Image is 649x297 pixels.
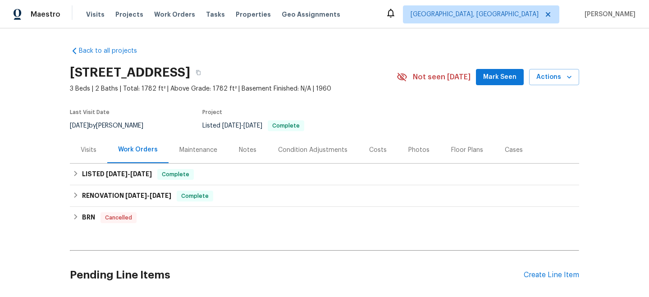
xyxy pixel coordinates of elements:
span: [DATE] [70,123,89,129]
button: Actions [529,69,579,86]
div: Floor Plans [451,146,483,155]
span: Tasks [206,11,225,18]
span: [DATE] [130,171,152,177]
div: LISTED [DATE]-[DATE]Complete [70,164,579,185]
span: [DATE] [150,192,171,199]
span: Maestro [31,10,60,19]
span: [DATE] [243,123,262,129]
div: Work Orders [118,145,158,154]
span: Complete [158,170,193,179]
span: 3 Beds | 2 Baths | Total: 1782 ft² | Above Grade: 1782 ft² | Basement Finished: N/A | 1960 [70,84,397,93]
div: Costs [369,146,387,155]
span: Cancelled [101,213,136,222]
div: Visits [81,146,96,155]
span: Geo Assignments [282,10,340,19]
span: Last Visit Date [70,110,110,115]
div: Cases [505,146,523,155]
h6: BRN [82,212,95,223]
span: [PERSON_NAME] [581,10,635,19]
div: by [PERSON_NAME] [70,120,154,131]
div: Create Line Item [524,271,579,279]
span: Listed [202,123,304,129]
a: Back to all projects [70,46,156,55]
h6: LISTED [82,169,152,180]
span: Complete [178,192,212,201]
span: Actions [536,72,572,83]
span: Projects [115,10,143,19]
h2: Pending Line Items [70,254,524,296]
span: [GEOGRAPHIC_DATA], [GEOGRAPHIC_DATA] [411,10,539,19]
span: - [125,192,171,199]
span: - [106,171,152,177]
span: Properties [236,10,271,19]
span: Visits [86,10,105,19]
div: Notes [239,146,256,155]
h2: [STREET_ADDRESS] [70,68,190,77]
span: Complete [269,123,303,128]
div: Maintenance [179,146,217,155]
span: Work Orders [154,10,195,19]
div: Condition Adjustments [278,146,347,155]
span: - [222,123,262,129]
div: Photos [408,146,430,155]
span: [DATE] [125,192,147,199]
h6: RENOVATION [82,191,171,201]
span: [DATE] [106,171,128,177]
button: Copy Address [190,64,206,81]
button: Mark Seen [476,69,524,86]
span: Not seen [DATE] [413,73,471,82]
span: Project [202,110,222,115]
span: Mark Seen [483,72,516,83]
div: BRN Cancelled [70,207,579,228]
div: RENOVATION [DATE]-[DATE]Complete [70,185,579,207]
span: [DATE] [222,123,241,129]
